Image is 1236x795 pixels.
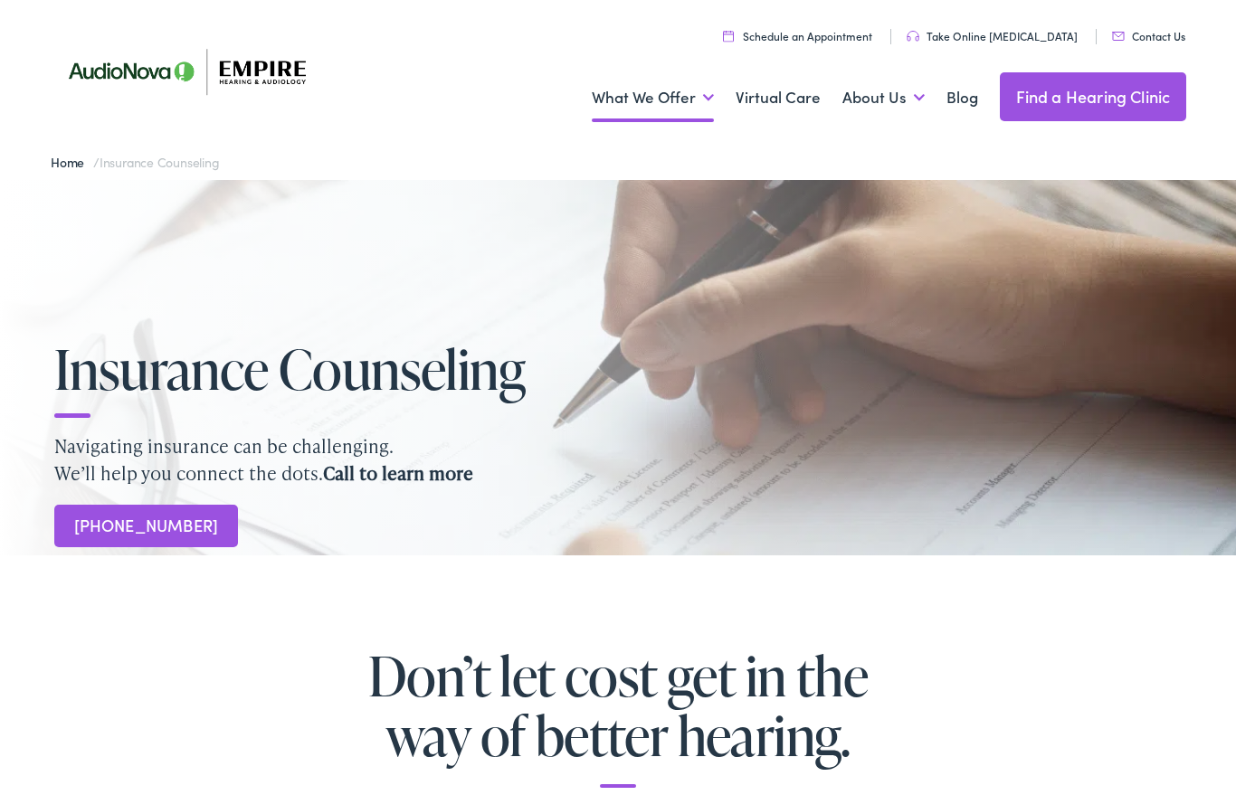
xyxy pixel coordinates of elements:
a: Contact Us [1112,28,1185,43]
a: Schedule an Appointment [723,28,872,43]
a: What We Offer [592,64,714,131]
h1: Insurance Counseling [54,339,561,399]
span: / [51,153,220,171]
p: Navigating insurance can be challenging. We’ll help you connect the dots. [54,432,1182,487]
a: About Us [842,64,925,131]
img: utility icon [1112,32,1125,41]
h2: Don’t let cost get in the way of better hearing. [129,646,1107,788]
a: Blog [946,64,978,131]
strong: Call to learn more [323,460,473,486]
img: utility icon [723,30,734,42]
a: Home [51,153,93,171]
a: Find a Hearing Clinic [1000,72,1187,121]
span: Insurance Counseling [100,153,220,171]
a: [PHONE_NUMBER] [54,505,238,547]
a: Virtual Care [736,64,821,131]
a: Take Online [MEDICAL_DATA] [907,28,1078,43]
img: utility icon [907,31,919,42]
